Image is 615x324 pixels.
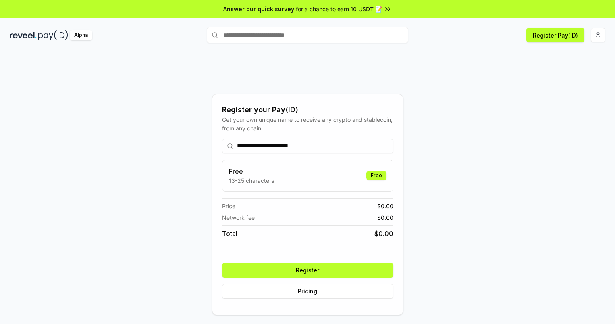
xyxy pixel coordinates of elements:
[377,202,393,210] span: $ 0.00
[229,167,274,176] h3: Free
[229,176,274,185] p: 13-25 characters
[296,5,382,13] span: for a chance to earn 10 USDT 📝
[223,5,294,13] span: Answer our quick survey
[366,171,386,180] div: Free
[222,229,237,238] span: Total
[222,263,393,278] button: Register
[526,28,584,42] button: Register Pay(ID)
[222,202,235,210] span: Price
[374,229,393,238] span: $ 0.00
[38,30,68,40] img: pay_id
[222,115,393,132] div: Get your own unique name to receive any crypto and stablecoin, from any chain
[70,30,92,40] div: Alpha
[10,30,37,40] img: reveel_dark
[377,213,393,222] span: $ 0.00
[222,213,255,222] span: Network fee
[222,104,393,115] div: Register your Pay(ID)
[222,284,393,299] button: Pricing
